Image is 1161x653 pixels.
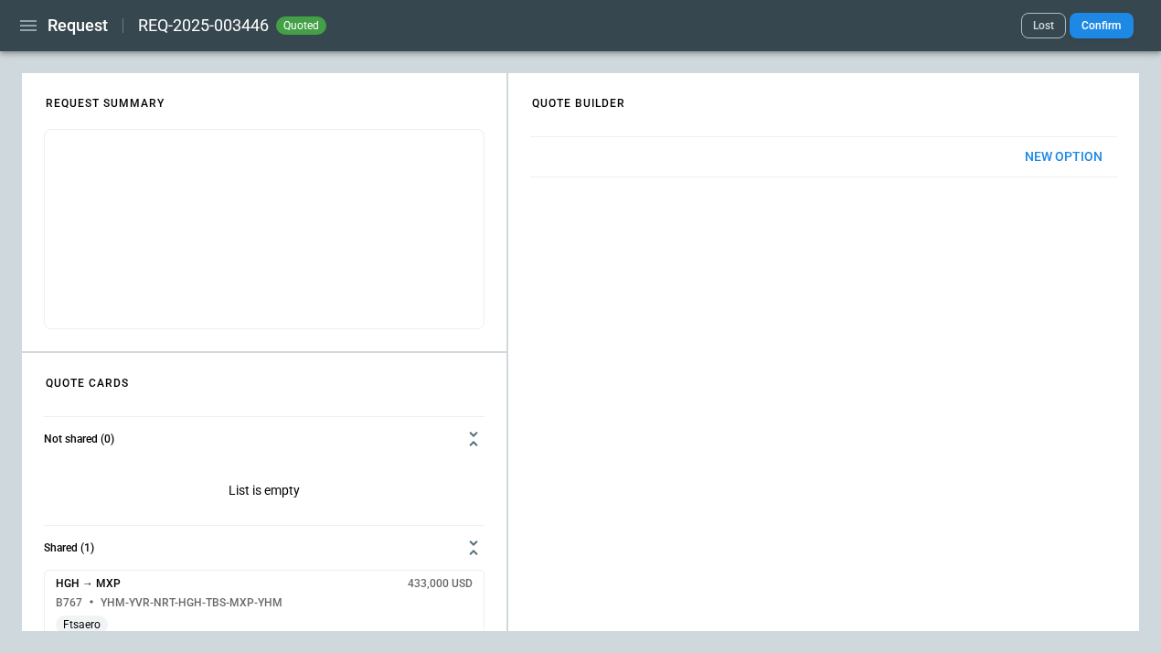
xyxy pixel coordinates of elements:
button: Not shared (0) [44,417,485,461]
h6: 433,000 USD [408,578,473,590]
p: List is empty [44,461,485,525]
div: Not shared (0) [44,461,485,525]
h6: HGH → MXP [56,578,121,590]
h4: QUOTE BUILDER [510,78,647,119]
h6: Shared (1) [44,542,94,554]
div: scrollable content [508,122,1139,192]
span: Ftsaero [56,618,108,632]
h1: Request [48,15,108,37]
h4: QUOTE CARDS [24,358,151,399]
h6: B767 [56,597,82,609]
span: quoted [280,19,323,32]
button: Confirm [1070,13,1134,38]
h6: Not shared (0) [44,434,114,445]
button: New Option [1010,137,1117,177]
button: Lost [1021,13,1066,38]
h6: YHM-YVR-NRT-HGH-TBS-MXP-YHM [101,597,282,609]
h2: REQ-2025-003446 [138,15,269,37]
button: Shared (1) [44,526,485,570]
h4: REQUEST SUMMARY [24,78,186,119]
